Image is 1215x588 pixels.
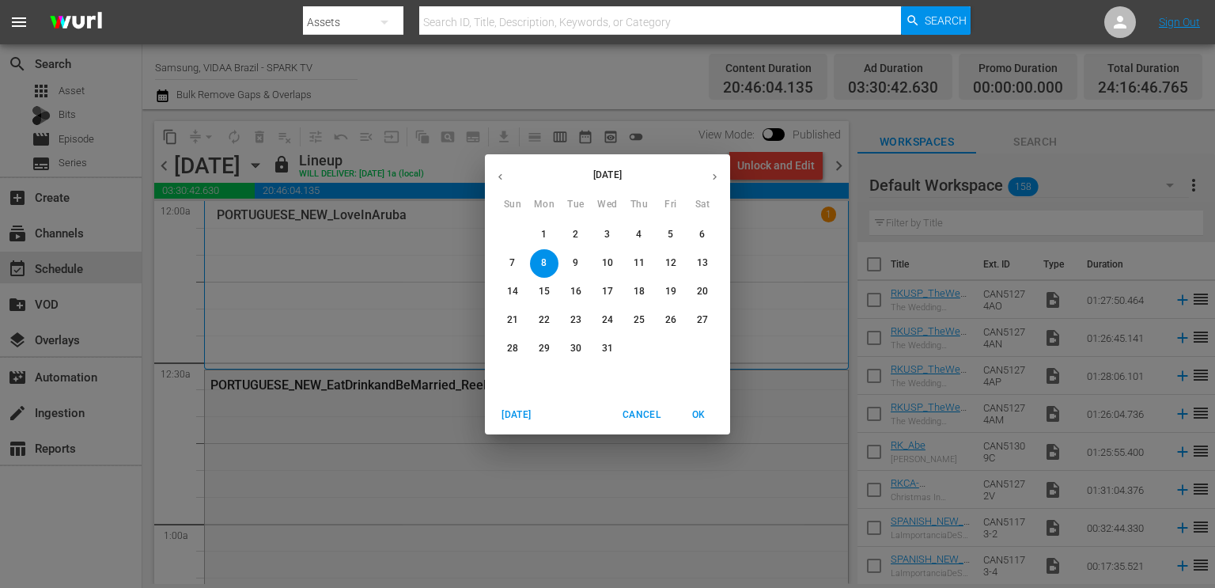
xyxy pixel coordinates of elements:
[38,4,114,41] img: ans4CAIJ8jUAAAAAAAAAAAAAAAAAAAAAAAAgQb4GAAAAAAAAAAAAAAAAAAAAAAAAJMjXAAAAAAAAAAAAAAAAAAAAAAAAgAT5G...
[530,306,558,335] button: 22
[699,228,705,241] p: 6
[530,249,558,278] button: 8
[688,306,717,335] button: 27
[541,256,547,270] p: 8
[562,278,590,306] button: 16
[688,197,717,213] span: Sat
[665,285,676,298] p: 19
[688,278,717,306] button: 20
[604,228,610,241] p: 3
[562,221,590,249] button: 2
[688,249,717,278] button: 13
[625,249,653,278] button: 11
[507,342,518,355] p: 28
[570,342,581,355] p: 30
[657,221,685,249] button: 5
[625,197,653,213] span: Thu
[602,342,613,355] p: 31
[498,335,527,363] button: 28
[665,313,676,327] p: 26
[657,249,685,278] button: 12
[697,256,708,270] p: 13
[498,197,527,213] span: Sun
[507,313,518,327] p: 21
[507,285,518,298] p: 14
[634,256,645,270] p: 11
[562,249,590,278] button: 9
[616,402,667,428] button: Cancel
[573,228,578,241] p: 2
[593,197,622,213] span: Wed
[679,407,717,423] span: OK
[625,221,653,249] button: 4
[498,407,536,423] span: [DATE]
[657,278,685,306] button: 19
[636,228,642,241] p: 4
[625,278,653,306] button: 18
[491,402,542,428] button: [DATE]
[562,306,590,335] button: 23
[573,256,578,270] p: 9
[593,335,622,363] button: 31
[634,313,645,327] p: 25
[530,197,558,213] span: Mon
[602,256,613,270] p: 10
[541,228,547,241] p: 1
[925,6,967,35] span: Search
[697,285,708,298] p: 20
[530,278,558,306] button: 15
[593,306,622,335] button: 24
[570,313,581,327] p: 23
[509,256,515,270] p: 7
[498,249,527,278] button: 7
[516,168,699,182] p: [DATE]
[668,228,673,241] p: 5
[562,335,590,363] button: 30
[593,221,622,249] button: 3
[530,221,558,249] button: 1
[634,285,645,298] p: 18
[665,256,676,270] p: 12
[593,278,622,306] button: 17
[673,402,724,428] button: OK
[539,285,550,298] p: 15
[593,249,622,278] button: 10
[498,306,527,335] button: 21
[539,313,550,327] p: 22
[625,306,653,335] button: 25
[602,313,613,327] p: 24
[570,285,581,298] p: 16
[688,221,717,249] button: 6
[657,197,685,213] span: Fri
[539,342,550,355] p: 29
[623,407,660,423] span: Cancel
[498,278,527,306] button: 14
[530,335,558,363] button: 29
[562,197,590,213] span: Tue
[657,306,685,335] button: 26
[602,285,613,298] p: 17
[697,313,708,327] p: 27
[1159,16,1200,28] a: Sign Out
[9,13,28,32] span: menu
